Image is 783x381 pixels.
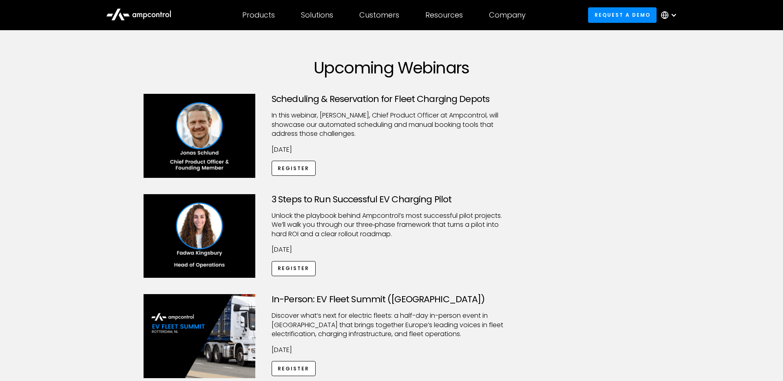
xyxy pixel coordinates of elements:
a: Request a demo [588,7,657,22]
h3: 3 Steps to Run Successful EV Charging Pilot [272,194,511,205]
p: [DATE] [272,145,511,154]
p: [DATE] [272,245,511,254]
a: Register [272,161,316,176]
div: Customers [359,11,399,20]
p: [DATE] [272,346,511,354]
div: Resources [425,11,463,20]
a: Register [272,361,316,376]
p: Unlock the playbook behind Ampcontrol’s most successful pilot projects. We’ll walk you through ou... [272,211,511,239]
div: Products [242,11,275,20]
div: Company [489,11,526,20]
h3: In-Person: EV Fleet Summit ([GEOGRAPHIC_DATA]) [272,294,511,305]
div: Solutions [301,11,333,20]
a: Register [272,261,316,276]
h3: Scheduling & Reservation for Fleet Charging Depots [272,94,511,104]
h1: Upcoming Webinars [144,58,639,78]
p: ​Discover what’s next for electric fleets: a half-day in-person event in [GEOGRAPHIC_DATA] that b... [272,311,511,339]
p: ​In this webinar, [PERSON_NAME], Chief Product Officer at Ampcontrol, will showcase our automated... [272,111,511,138]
